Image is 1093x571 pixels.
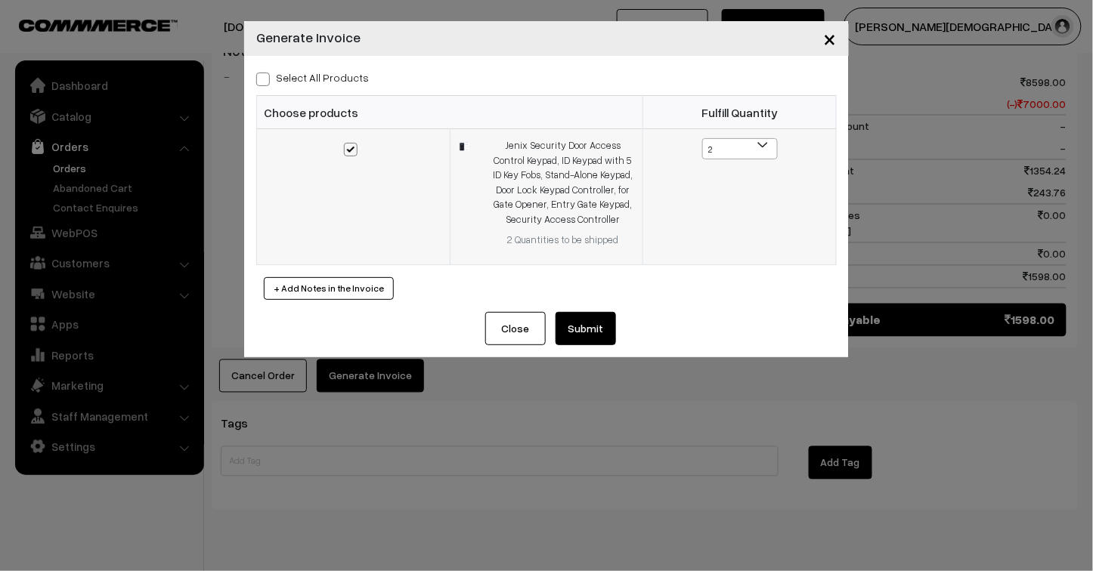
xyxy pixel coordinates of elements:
[702,138,778,159] span: 2
[824,24,837,52] span: ×
[643,96,837,129] th: Fulfill Quantity
[556,312,616,345] button: Submit
[703,139,777,160] span: 2
[264,277,394,300] button: + Add Notes in the Invoice
[485,312,546,345] button: Close
[492,233,633,248] div: 2 Quantities to be shipped
[256,69,369,85] label: Select all Products
[460,142,469,150] img: 1662978868972561VNnIgLEL_AC_SL1000_.jpg
[812,15,849,62] button: Close
[256,27,361,48] h4: Generate Invoice
[257,96,643,129] th: Choose products
[492,138,633,227] div: Jenix Security Door Access Control Keypad, ID Keypad with 5 ID Key Fobs, Stand-Alone Keypad, Door...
